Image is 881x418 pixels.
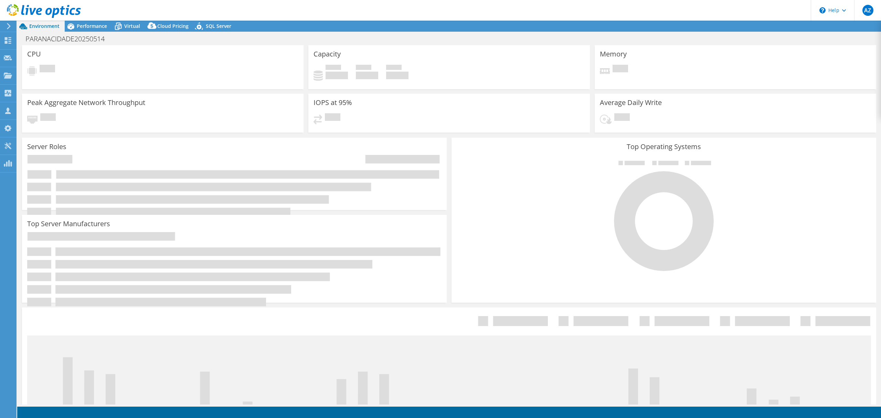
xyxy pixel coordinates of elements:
h3: CPU [27,50,41,58]
h3: Top Operating Systems [457,143,871,150]
span: Free [356,65,371,72]
span: Pending [613,65,628,74]
span: Used [326,65,341,72]
span: Virtual [124,23,140,29]
span: Pending [325,113,340,123]
h3: Server Roles [27,143,66,150]
span: SQL Server [206,23,231,29]
h3: Average Daily Write [600,99,662,106]
h3: Capacity [314,50,341,58]
h4: 0 GiB [326,72,348,79]
h3: Top Server Manufacturers [27,220,110,228]
span: Cloud Pricing [157,23,189,29]
h1: PARANACIDADE20250514 [22,35,115,43]
h3: Peak Aggregate Network Throughput [27,99,145,106]
span: AZ [862,5,873,16]
span: Performance [77,23,107,29]
span: Pending [40,65,55,74]
span: Pending [40,113,56,123]
h4: 0 GiB [386,72,408,79]
h4: 0 GiB [356,72,378,79]
svg: \n [819,7,826,13]
span: Environment [29,23,60,29]
span: Pending [614,113,630,123]
span: Total [386,65,402,72]
h3: Memory [600,50,627,58]
h3: IOPS at 95% [314,99,352,106]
